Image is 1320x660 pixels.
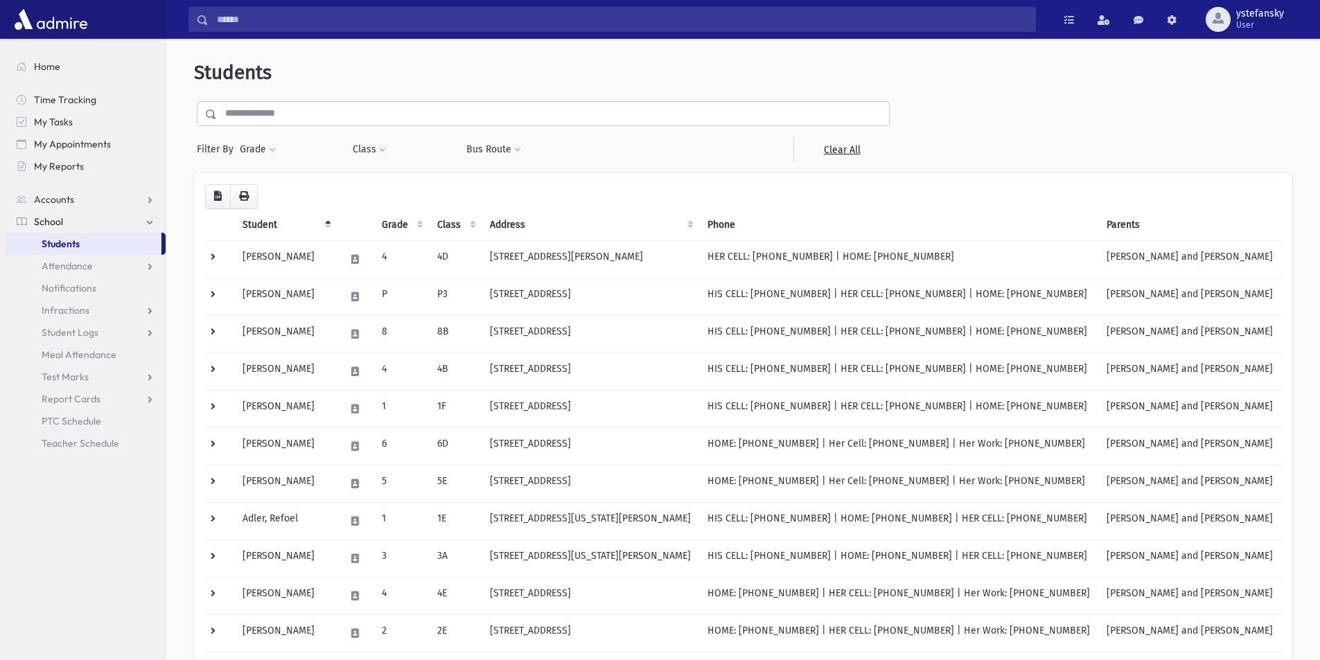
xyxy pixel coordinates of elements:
img: AdmirePro [11,6,91,33]
span: Students [42,238,80,250]
td: [STREET_ADDRESS] [482,353,699,390]
td: [PERSON_NAME] and [PERSON_NAME] [1098,614,1281,652]
td: 1F [429,390,482,427]
td: [PERSON_NAME] [234,353,337,390]
span: Teacher Schedule [42,437,119,449]
th: Class: activate to sort column ascending [429,209,482,241]
td: 1E [429,502,482,539]
td: 4D [429,240,482,278]
span: Home [34,60,60,73]
td: 1 [373,502,429,539]
span: Attendance [42,260,93,272]
td: 4 [373,240,429,278]
td: 3A [429,539,482,577]
a: Accounts [6,188,166,211]
button: Grade [239,137,276,162]
span: Notifications [42,282,96,294]
td: HOME: [PHONE_NUMBER] | HER CELL: [PHONE_NUMBER] | Her Work: [PHONE_NUMBER] [699,614,1098,652]
td: 1 [373,390,429,427]
td: 3 [373,539,429,577]
span: Infractions [42,304,89,316]
td: [STREET_ADDRESS] [482,427,699,465]
td: 2E [429,614,482,652]
span: PTC Schedule [42,415,101,427]
td: [STREET_ADDRESS] [482,465,699,502]
td: [PERSON_NAME] and [PERSON_NAME] [1098,577,1281,614]
td: [PERSON_NAME] [234,427,337,465]
td: 6 [373,427,429,465]
a: Students [6,233,161,255]
td: HIS CELL: [PHONE_NUMBER] | HOME: [PHONE_NUMBER] | HER CELL: [PHONE_NUMBER] [699,539,1098,577]
span: School [34,215,63,228]
td: 6D [429,427,482,465]
td: 4 [373,353,429,390]
span: User [1236,19,1284,30]
td: HOME: [PHONE_NUMBER] | Her Cell: [PHONE_NUMBER] | Her Work: [PHONE_NUMBER] [699,427,1098,465]
a: Report Cards [6,388,166,410]
span: My Reports [34,160,84,172]
td: [STREET_ADDRESS][US_STATE][PERSON_NAME] [482,502,699,539]
a: Student Logs [6,321,166,344]
td: [STREET_ADDRESS] [482,577,699,614]
td: HIS CELL: [PHONE_NUMBER] | HER CELL: [PHONE_NUMBER] | HOME: [PHONE_NUMBER] [699,390,1098,427]
td: HIS CELL: [PHONE_NUMBER] | HER CELL: [PHONE_NUMBER] | HOME: [PHONE_NUMBER] [699,278,1098,315]
span: Test Marks [42,371,89,383]
th: Grade: activate to sort column ascending [373,209,429,241]
td: P3 [429,278,482,315]
td: [STREET_ADDRESS][PERSON_NAME] [482,240,699,278]
a: PTC Schedule [6,410,166,432]
a: Notifications [6,277,166,299]
a: Time Tracking [6,89,166,111]
td: 4B [429,353,482,390]
td: HOME: [PHONE_NUMBER] | Her Cell: [PHONE_NUMBER] | Her Work: [PHONE_NUMBER] [699,465,1098,502]
td: HIS CELL: [PHONE_NUMBER] | HOME: [PHONE_NUMBER] | HER CELL: [PHONE_NUMBER] [699,502,1098,539]
a: Attendance [6,255,166,277]
td: [PERSON_NAME] and [PERSON_NAME] [1098,502,1281,539]
th: Phone [699,209,1098,241]
button: CSV [205,184,231,209]
td: [PERSON_NAME] and [PERSON_NAME] [1098,353,1281,390]
span: Students [194,61,272,84]
td: [STREET_ADDRESS] [482,278,699,315]
a: My Reports [6,155,166,177]
td: [PERSON_NAME] [234,614,337,652]
td: [PERSON_NAME] and [PERSON_NAME] [1098,465,1281,502]
a: Teacher Schedule [6,432,166,454]
span: Accounts [34,193,74,206]
td: [STREET_ADDRESS] [482,614,699,652]
th: Student: activate to sort column descending [234,209,337,241]
td: P [373,278,429,315]
td: [PERSON_NAME] and [PERSON_NAME] [1098,390,1281,427]
span: ystefansky [1236,8,1284,19]
button: Print [230,184,258,209]
td: Adler, Refoel [234,502,337,539]
td: [PERSON_NAME] [234,539,337,577]
a: School [6,211,166,233]
td: 5E [429,465,482,502]
td: 5 [373,465,429,502]
button: Bus Route [466,137,522,162]
span: My Appointments [34,138,111,150]
td: [PERSON_NAME] [234,315,337,353]
a: Test Marks [6,366,166,388]
span: Student Logs [42,326,98,339]
a: Home [6,55,166,78]
td: 8B [429,315,482,353]
span: Report Cards [42,393,100,405]
td: [STREET_ADDRESS] [482,390,699,427]
button: Class [352,137,387,162]
td: 4E [429,577,482,614]
td: 2 [373,614,429,652]
a: My Appointments [6,133,166,155]
td: 8 [373,315,429,353]
td: [PERSON_NAME] and [PERSON_NAME] [1098,315,1281,353]
span: Meal Attendance [42,348,116,361]
a: Meal Attendance [6,344,166,366]
td: [PERSON_NAME] [234,465,337,502]
td: [PERSON_NAME] [234,278,337,315]
td: [STREET_ADDRESS][US_STATE][PERSON_NAME] [482,539,699,577]
td: [PERSON_NAME] [234,240,337,278]
td: [PERSON_NAME] and [PERSON_NAME] [1098,278,1281,315]
a: Infractions [6,299,166,321]
th: Address: activate to sort column ascending [482,209,699,241]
